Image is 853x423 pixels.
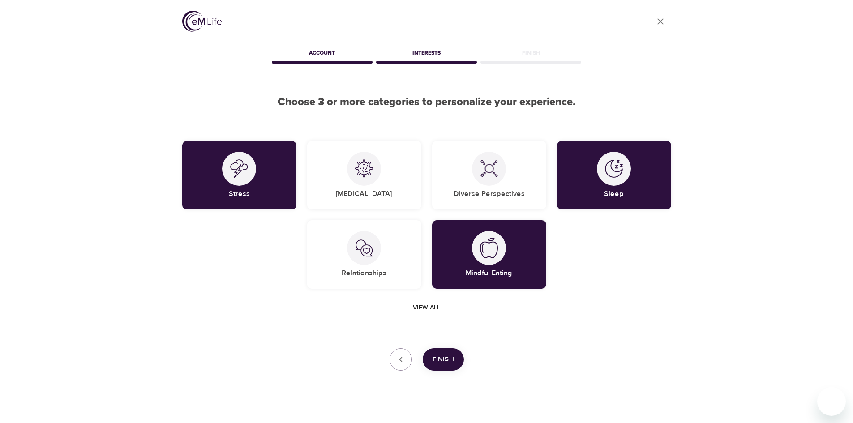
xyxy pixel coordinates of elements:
[432,141,546,209] div: Diverse PerspectivesDiverse Perspectives
[182,96,671,109] h2: Choose 3 or more categories to personalize your experience.
[336,189,392,199] h5: [MEDICAL_DATA]
[355,159,373,178] img: COVID-19
[604,189,624,199] h5: Sleep
[605,160,623,178] img: Sleep
[409,299,444,316] button: View all
[454,189,525,199] h5: Diverse Perspectives
[480,238,498,258] img: Mindful Eating
[229,189,250,199] h5: Stress
[307,220,421,289] div: RelationshipsRelationships
[182,141,296,209] div: StressStress
[466,269,512,278] h5: Mindful Eating
[355,239,373,257] img: Relationships
[230,159,248,178] img: Stress
[307,141,421,209] div: COVID-19[MEDICAL_DATA]
[342,269,386,278] h5: Relationships
[413,302,440,313] span: View all
[432,220,546,289] div: Mindful EatingMindful Eating
[650,11,671,32] a: close
[182,11,222,32] img: logo
[480,160,498,178] img: Diverse Perspectives
[423,348,464,371] button: Finish
[557,141,671,209] div: SleepSleep
[433,354,454,365] span: Finish
[817,387,846,416] iframe: Button to launch messaging window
